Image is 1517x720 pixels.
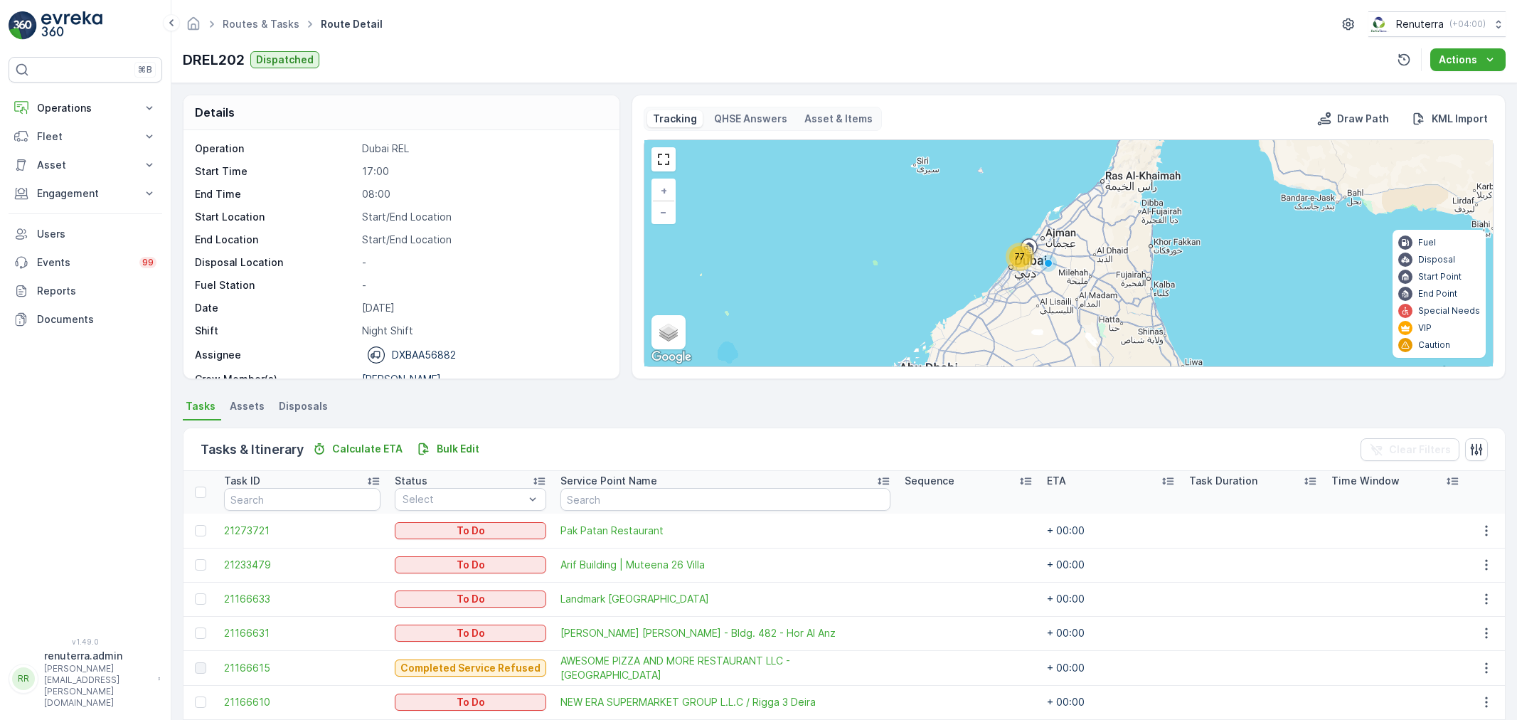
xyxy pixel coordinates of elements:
[195,525,206,536] div: Toggle Row Selected
[660,206,667,218] span: −
[653,201,674,223] a: Zoom Out
[1331,474,1400,488] p: Time Window
[560,654,890,682] span: AWESOME PIZZA AND MORE RESTAURANT LLC - [GEOGRAPHIC_DATA]
[1432,112,1488,126] p: KML Import
[362,255,605,270] p: -
[9,649,162,709] button: RRrenuterra.admin[PERSON_NAME][EMAIL_ADDRESS][PERSON_NAME][DOMAIN_NAME]
[138,64,152,75] p: ⌘B
[9,248,162,277] a: Events99
[9,277,162,305] a: Reports
[395,522,546,539] button: To Do
[1389,443,1451,457] p: Clear Filters
[186,399,215,413] span: Tasks
[195,301,356,315] p: Date
[560,474,657,488] p: Service Point Name
[648,348,695,366] a: Open this area in Google Maps (opens a new window)
[653,317,684,348] a: Layers
[332,442,403,456] p: Calculate ETA
[560,654,890,682] a: AWESOME PIZZA AND MORE RESTAURANT LLC - Al Nahda
[224,524,380,538] a: 21273721
[195,255,356,270] p: Disposal Location
[9,122,162,151] button: Fleet
[714,112,787,126] p: QHSE Answers
[560,488,890,511] input: Search
[195,628,206,639] div: Toggle Row Selected
[195,324,356,338] p: Shift
[37,312,156,327] p: Documents
[224,695,380,709] a: 21166610
[186,21,201,33] a: Homepage
[41,11,102,40] img: logo_light-DOdMpM7g.png
[362,142,605,156] p: Dubai REL
[1449,18,1486,30] p: ( +04:00 )
[307,440,408,457] button: Calculate ETA
[183,49,245,70] p: DREL202
[1337,112,1389,126] p: Draw Path
[457,592,485,606] p: To Do
[1439,53,1477,67] p: Actions
[400,661,541,675] p: Completed Service Refused
[44,649,151,663] p: renuterra.admin
[195,697,206,708] div: Toggle Row Selected
[395,591,546,608] button: To Do
[395,694,546,711] button: To Do
[395,625,546,642] button: To Do
[9,637,162,646] span: v 1.49.0
[9,179,162,208] button: Engagement
[395,556,546,573] button: To Do
[195,559,206,571] div: Toggle Row Selected
[9,11,37,40] img: logo
[411,440,485,457] button: Bulk Edit
[437,442,479,456] p: Bulk Edit
[1418,305,1480,317] p: Special Needs
[1189,474,1257,488] p: Task Duration
[1406,110,1494,127] button: KML Import
[195,593,206,605] div: Toggle Row Selected
[653,180,674,201] a: Zoom In
[224,488,380,511] input: Search
[224,626,380,640] a: 21166631
[403,492,524,507] p: Select
[560,558,890,572] a: Arif Building | Muteena 26 Villa
[653,149,674,170] a: View Fullscreen
[1040,582,1182,616] td: + 00:00
[1047,474,1066,488] p: ETA
[1368,16,1390,32] img: Screenshot_2024-07-26_at_13.33.01.png
[560,626,890,640] a: IBRAHIM MOHAMED SHARIF BELSELAH - Bldg. 482 - Hor Al Anz
[362,164,605,179] p: 17:00
[37,284,156,298] p: Reports
[661,184,667,196] span: +
[195,104,235,121] p: Details
[457,558,485,572] p: To Do
[224,558,380,572] a: 21233479
[256,53,314,67] p: Dispatched
[804,112,873,126] p: Asset & Items
[1311,110,1395,127] button: Draw Path
[1418,271,1462,282] p: Start Point
[12,667,35,690] div: RR
[224,661,380,675] span: 21166615
[362,373,449,385] p: [PERSON_NAME]...
[560,695,890,709] a: NEW ERA SUPERMARKET GROUP L.L.C / Rigga 3 Deira
[905,474,954,488] p: Sequence
[560,592,890,606] span: Landmark [GEOGRAPHIC_DATA]
[195,348,241,362] p: Assignee
[560,524,890,538] span: Pak Patan Restaurant
[195,662,206,674] div: Toggle Row Selected
[1015,251,1025,262] span: 77
[37,186,134,201] p: Engagement
[201,440,304,460] p: Tasks & Itinerary
[362,278,605,292] p: -
[195,187,356,201] p: End Time
[318,17,385,31] span: Route Detail
[1418,254,1455,265] p: Disposal
[250,51,319,68] button: Dispatched
[223,18,299,30] a: Routes & Tasks
[362,210,605,224] p: Start/End Location
[362,187,605,201] p: 08:00
[395,660,546,677] button: Completed Service Refused
[1418,339,1450,351] p: Caution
